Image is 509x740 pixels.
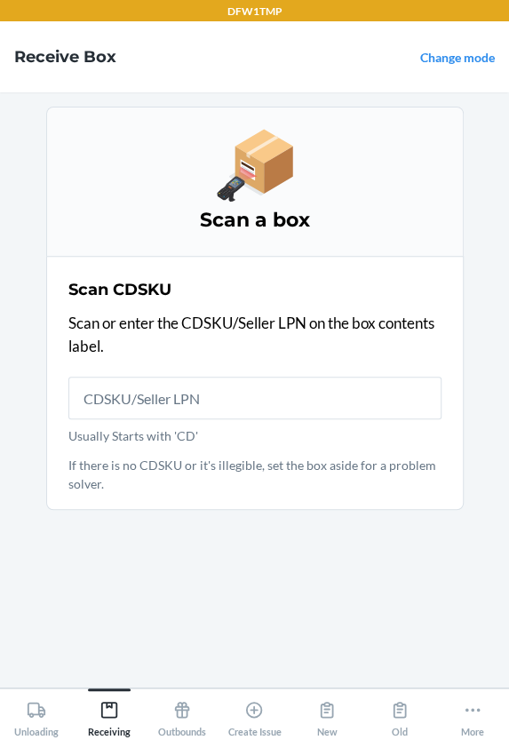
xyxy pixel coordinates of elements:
[88,693,131,737] div: Receiving
[14,693,59,737] div: Unloading
[317,693,338,737] div: New
[219,688,291,737] button: Create Issue
[146,688,219,737] button: Outbounds
[227,4,282,20] p: DFW1TMP
[363,688,436,737] button: Old
[420,50,495,65] a: Change mode
[73,688,146,737] button: Receiving
[68,377,441,419] input: Usually Starts with 'CD'
[290,688,363,737] button: New
[68,312,441,357] p: Scan or enter the CDSKU/Seller LPN on the box contents label.
[461,693,484,737] div: More
[68,456,441,493] p: If there is no CDSKU or it's illegible, set the box aside for a problem solver.
[68,278,171,301] h2: Scan CDSKU
[14,45,116,68] h4: Receive Box
[158,693,206,737] div: Outbounds
[68,426,441,445] p: Usually Starts with 'CD'
[68,206,441,235] h3: Scan a box
[390,693,410,737] div: Old
[227,693,281,737] div: Create Issue
[436,688,509,737] button: More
